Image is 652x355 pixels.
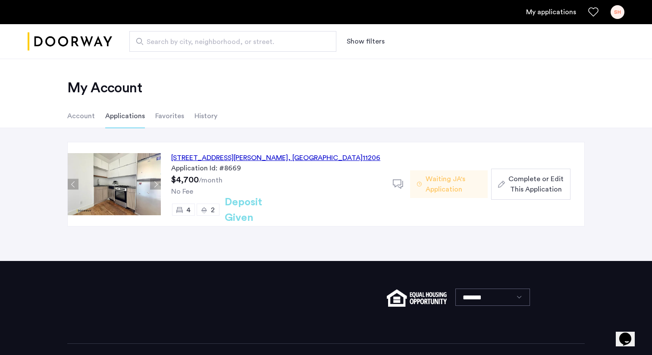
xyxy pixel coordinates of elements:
[67,104,95,128] li: Account
[426,174,481,195] span: Waiting JA's Application
[28,25,112,58] a: Cazamio logo
[67,79,585,97] h2: My Account
[155,104,184,128] li: Favorites
[199,177,223,184] sub: /month
[171,176,199,184] span: $4,700
[129,31,336,52] input: Apartment Search
[171,153,380,163] div: [STREET_ADDRESS][PERSON_NAME] 11206
[508,174,564,195] span: Complete or Edit This Application
[171,163,382,173] div: Application Id: #8669
[616,320,643,346] iframe: chat widget
[526,7,576,17] a: My application
[611,5,624,19] div: SH
[225,195,293,226] h2: Deposit Given
[186,207,191,214] span: 4
[347,36,385,47] button: Show or hide filters
[171,188,193,195] span: No Fee
[68,179,78,190] button: Previous apartment
[455,289,530,306] select: Language select
[68,153,161,215] img: Apartment photo
[150,179,161,190] button: Next apartment
[288,154,363,161] span: , [GEOGRAPHIC_DATA]
[147,37,312,47] span: Search by city, neighborhood, or street.
[28,25,112,58] img: logo
[387,289,447,307] img: equal-housing.png
[105,104,145,128] li: Applications
[194,104,217,128] li: History
[588,7,599,17] a: Favorites
[491,169,570,200] button: button
[211,207,215,214] span: 2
